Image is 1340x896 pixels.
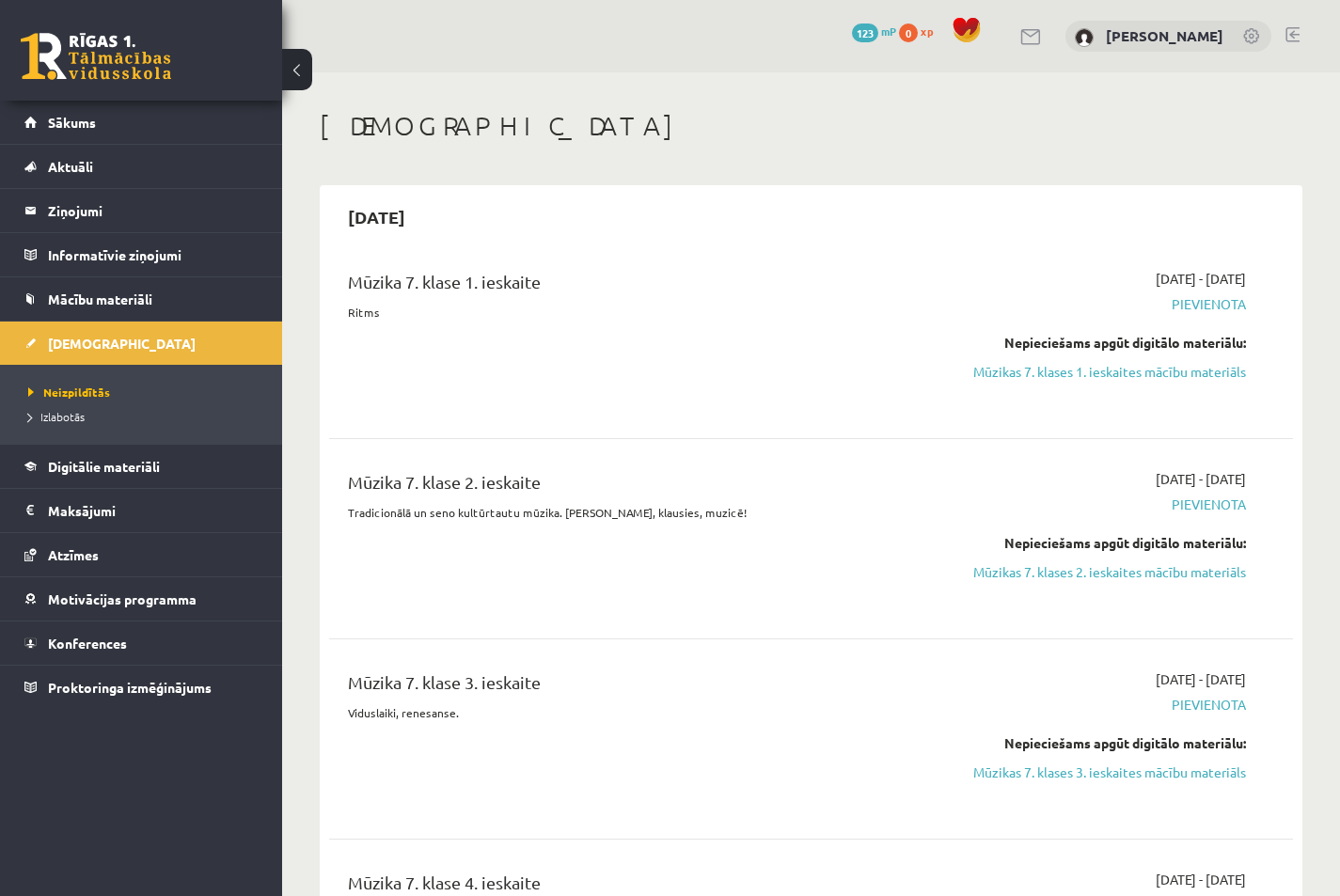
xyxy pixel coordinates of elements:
[48,458,160,475] span: Digitālie materiāli
[348,469,938,504] div: Mūzika 7. klase 2. ieskaite
[966,733,1246,753] div: Nepieciešams apgūt digitālo materiālu:
[852,24,878,42] span: 123
[48,489,259,532] legend: Maksājumi
[899,24,942,39] a: 0 xp
[899,24,918,42] span: 0
[348,504,938,521] p: Tradicionālā un seno kultūrtautu mūzika. [PERSON_NAME], klausies, muzicē!
[21,33,171,80] a: Rīgas 1. Tālmācības vidusskola
[24,489,259,532] a: Maksājumi
[921,24,933,39] span: xp
[24,277,259,321] a: Mācību materiāli
[48,635,127,652] span: Konferences
[966,294,1246,314] span: Pievienota
[28,385,110,400] span: Neizpildītās
[24,533,259,576] a: Atzīmes
[28,384,263,401] a: Neizpildītās
[24,577,259,621] a: Motivācijas programma
[348,669,938,704] div: Mūzika 7. klase 3. ieskaite
[28,409,85,424] span: Izlabotās
[48,590,197,607] span: Motivācijas programma
[966,333,1246,353] div: Nepieciešams apgūt digitālo materiālu:
[320,110,1302,142] h1: [DEMOGRAPHIC_DATA]
[852,24,896,39] a: 123 mP
[24,666,259,709] a: Proktoringa izmēģinājums
[24,322,259,365] a: [DEMOGRAPHIC_DATA]
[966,762,1246,782] a: Mūzikas 7. klases 3. ieskaites mācību materiāls
[24,233,259,276] a: Informatīvie ziņojumi
[966,495,1246,514] span: Pievienota
[329,195,424,239] h2: [DATE]
[966,695,1246,715] span: Pievienota
[24,621,259,665] a: Konferences
[48,158,93,175] span: Aktuāli
[348,269,938,304] div: Mūzika 7. klase 1. ieskaite
[881,24,896,39] span: mP
[24,101,259,144] a: Sākums
[24,189,259,232] a: Ziņojumi
[966,562,1246,582] a: Mūzikas 7. klases 2. ieskaites mācību materiāls
[1156,469,1246,489] span: [DATE] - [DATE]
[48,546,99,563] span: Atzīmes
[28,408,263,425] a: Izlabotās
[348,704,938,721] p: Viduslaiki, renesanse.
[1156,870,1246,889] span: [DATE] - [DATE]
[1075,28,1094,47] img: Kirils Ivaņeckis
[1156,669,1246,689] span: [DATE] - [DATE]
[348,304,938,321] p: Ritms
[48,291,152,307] span: Mācību materiāli
[1106,26,1223,45] a: [PERSON_NAME]
[24,145,259,188] a: Aktuāli
[48,679,212,696] span: Proktoringa izmēģinājums
[48,114,96,131] span: Sākums
[48,233,259,276] legend: Informatīvie ziņojumi
[24,445,259,488] a: Digitālie materiāli
[1156,269,1246,289] span: [DATE] - [DATE]
[966,362,1246,382] a: Mūzikas 7. klases 1. ieskaites mācību materiāls
[966,533,1246,553] div: Nepieciešams apgūt digitālo materiālu:
[48,335,196,352] span: [DEMOGRAPHIC_DATA]
[48,189,259,232] legend: Ziņojumi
